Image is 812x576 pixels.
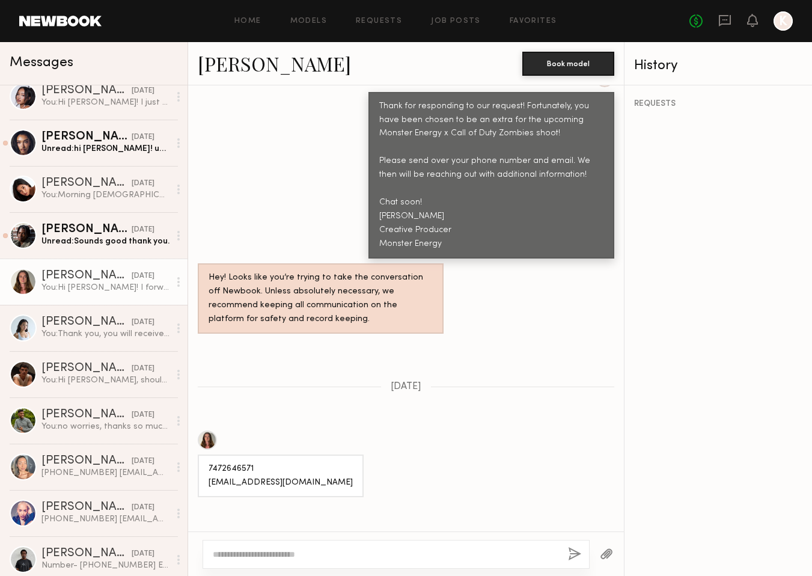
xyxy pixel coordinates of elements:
[41,131,132,143] div: [PERSON_NAME]
[132,178,154,189] div: [DATE]
[41,513,169,525] div: [PHONE_NUMBER] [EMAIL_ADDRESS][DOMAIN_NAME]
[356,17,402,25] a: Requests
[41,560,169,571] div: Number- [PHONE_NUMBER] Email- [EMAIL_ADDRESS][DOMAIN_NAME]
[41,455,132,467] div: [PERSON_NAME]
[522,58,614,68] a: Book model
[510,17,557,25] a: Favorites
[41,316,132,328] div: [PERSON_NAME]
[132,456,154,467] div: [DATE]
[522,52,614,76] button: Book model
[10,56,73,70] span: Messages
[41,363,132,375] div: [PERSON_NAME]
[41,548,132,560] div: [PERSON_NAME]
[41,177,132,189] div: [PERSON_NAME]
[634,100,802,108] div: REQUESTS
[41,97,169,108] div: You: Hi [PERSON_NAME]! I just wanted to see if you saw my above message and if this is something ...
[132,317,154,328] div: [DATE]
[234,17,261,25] a: Home
[41,143,169,155] div: Unread: hi [PERSON_NAME]! unfortunately i won’t be back in town til the 26th :( i appreciate you ...
[379,100,603,251] div: Thank for responding to our request! Fortunately, you have been chosen to be an extra for the upc...
[41,501,132,513] div: [PERSON_NAME]
[209,271,433,326] div: Hey! Looks like you’re trying to take the conversation off Newbook. Unless absolutely necessary, ...
[774,11,793,31] a: K
[634,59,802,73] div: History
[41,328,169,340] div: You: Thank you, you will receive an email shortly.
[41,189,169,201] div: You: Morning [DEMOGRAPHIC_DATA]! Was wondering if you ever saw my request in your inbox? Your loo...
[132,363,154,375] div: [DATE]
[132,502,154,513] div: [DATE]
[41,224,132,236] div: [PERSON_NAME]
[41,467,169,479] div: [PHONE_NUMBER] [EMAIL_ADDRESS][DOMAIN_NAME]
[290,17,327,25] a: Models
[209,462,353,490] div: 7472646571 [EMAIL_ADDRESS][DOMAIN_NAME]
[198,51,351,76] a: [PERSON_NAME]
[132,409,154,421] div: [DATE]
[431,17,481,25] a: Job Posts
[132,132,154,143] div: [DATE]
[41,421,169,432] div: You: no worries, thanks so much for your response!
[132,224,154,236] div: [DATE]
[132,85,154,97] div: [DATE]
[132,548,154,560] div: [DATE]
[132,271,154,282] div: [DATE]
[41,409,132,421] div: [PERSON_NAME]
[41,375,169,386] div: You: Hi [PERSON_NAME], shouldn't be a problem. Let me confirm with our executives and get back to...
[41,282,169,293] div: You: Hi [PERSON_NAME]! I forwarded you an email invite for noon if you could jump on! If not, I w...
[391,382,421,392] span: [DATE]
[41,236,169,247] div: Unread: Sounds good thank you.
[41,270,132,282] div: [PERSON_NAME]
[41,85,132,97] div: [PERSON_NAME]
